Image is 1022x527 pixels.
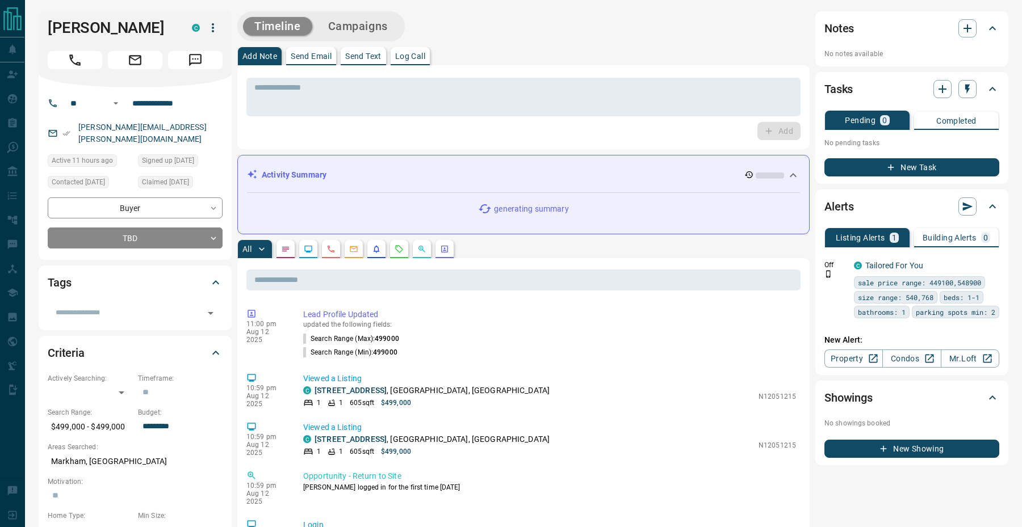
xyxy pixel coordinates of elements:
p: 10:59 pm [246,384,286,392]
button: Open [109,96,123,110]
p: Aug 12 2025 [246,392,286,408]
p: 1 [339,398,343,408]
svg: Emails [349,244,358,254]
p: Opportunity - Return to Site [303,470,796,482]
p: $499,000 - $499,000 [48,418,132,436]
div: Alerts [824,193,999,220]
div: condos.ca [303,435,311,443]
p: 10:59 pm [246,482,286,490]
p: generating summary [494,203,568,215]
p: 1 [892,234,897,242]
p: Log Call [395,52,425,60]
p: Viewed a Listing [303,421,796,433]
div: condos.ca [192,24,200,32]
svg: Opportunities [417,244,426,254]
p: 10:59 pm [246,433,286,441]
p: Min Size: [138,511,223,521]
svg: Email Verified [62,129,70,137]
span: size range: 540,768 [858,292,933,303]
a: Property [824,349,883,368]
span: Message [168,51,223,69]
button: Open [203,305,219,321]
h1: [PERSON_NAME] [48,19,175,37]
p: No showings booked [824,418,999,428]
svg: Listing Alerts [372,244,381,254]
p: Listing Alerts [836,234,885,242]
div: Sat May 26 2018 [138,154,223,170]
div: Tue Aug 12 2025 [48,154,132,170]
p: Search Range (Min) : [303,347,397,357]
p: 0 [983,234,988,242]
span: 499000 [375,335,399,343]
span: parking spots min: 2 [916,306,995,318]
p: Areas Searched: [48,442,223,452]
span: beds: 1-1 [944,292,979,303]
p: Send Text [345,52,382,60]
h2: Tags [48,273,71,292]
svg: Calls [326,244,336,254]
div: condos.ca [854,262,862,269]
p: New Alert: [824,334,999,346]
p: 11:00 pm [246,320,286,328]
svg: Requests [395,244,404,254]
span: Contacted [DATE] [52,176,105,188]
h2: Notes [824,19,854,37]
p: Timeframe: [138,373,223,383]
div: Showings [824,384,999,411]
p: , [GEOGRAPHIC_DATA], [GEOGRAPHIC_DATA] [315,433,550,445]
div: Sun Nov 14 2021 [138,176,223,192]
p: Aug 12 2025 [246,441,286,457]
h2: Criteria [48,344,85,362]
svg: Push Notification Only [824,270,832,278]
button: Timeline [243,17,312,36]
p: , [GEOGRAPHIC_DATA], [GEOGRAPHIC_DATA] [315,385,550,397]
p: Send Email [291,52,332,60]
p: 1 [339,446,343,457]
a: [STREET_ADDRESS] [315,386,387,395]
p: Motivation: [48,477,223,487]
div: Activity Summary [247,165,800,185]
p: Actively Searching: [48,373,132,383]
span: Claimed [DATE] [142,176,189,188]
p: All [242,245,252,253]
div: Buyer [48,197,223,218]
a: Condos [882,349,941,368]
p: 1 [317,446,321,457]
button: New Task [824,158,999,176]
button: New Showing [824,440,999,458]
p: N12051215 [759,440,796,450]
span: sale price range: 449100,548900 [858,277,981,288]
p: Aug 12 2025 [246,490,286,505]
svg: Agent Actions [440,244,449,254]
p: No pending tasks [824,134,999,151]
p: 605 sqft [350,398,374,408]
p: Aug 12 2025 [246,328,286,344]
a: [STREET_ADDRESS] [315,435,387,444]
div: condos.ca [303,386,311,394]
svg: Lead Browsing Activity [304,244,313,254]
p: Home Type: [48,511,132,521]
a: Mr.Loft [941,349,999,368]
button: Campaigns [317,17,399,36]
h2: Tasks [824,80,853,98]
p: Pending [845,116,876,124]
p: 605 sqft [350,446,374,457]
h2: Alerts [824,197,854,216]
div: Tags [48,269,223,296]
h2: Showings [824,389,873,407]
span: Call [48,51,102,69]
a: Tailored For You [865,261,923,270]
p: Building Alerts [923,234,977,242]
div: Tasks [824,75,999,103]
a: [PERSON_NAME][EMAIL_ADDRESS][PERSON_NAME][DOMAIN_NAME] [78,123,207,144]
p: Search Range: [48,407,132,418]
span: Signed up [DATE] [142,155,194,166]
span: Email [108,51,162,69]
p: 1 [317,398,321,408]
span: bathrooms: 1 [858,306,906,318]
p: Completed [936,117,977,125]
p: N12051215 [759,391,796,402]
div: Tue Nov 23 2021 [48,176,132,192]
p: Activity Summary [262,169,326,181]
p: Budget: [138,407,223,418]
